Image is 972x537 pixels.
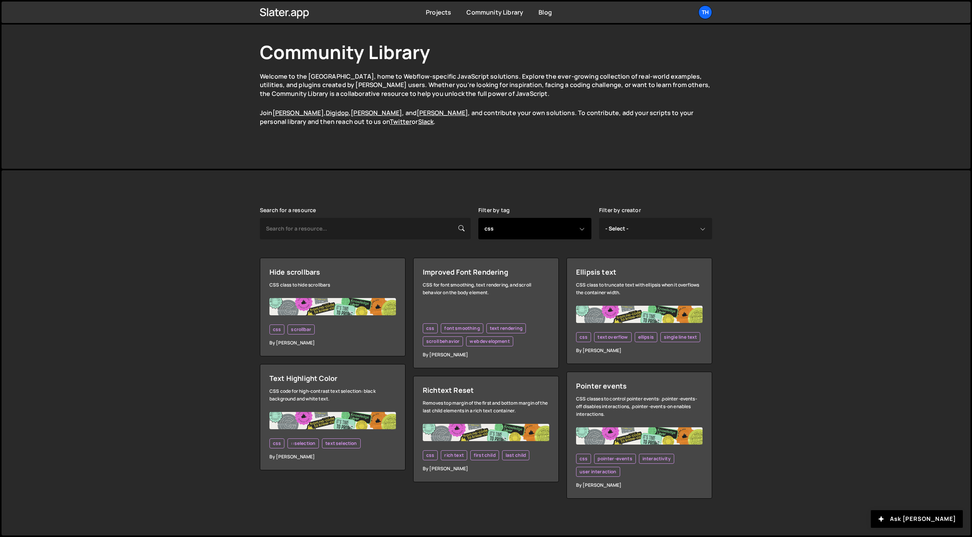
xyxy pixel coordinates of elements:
[490,325,522,331] span: text rendering
[423,465,549,473] div: By [PERSON_NAME]
[576,481,703,489] div: By [PERSON_NAME]
[351,109,402,117] a: [PERSON_NAME]
[698,5,712,19] a: th
[466,8,523,16] a: Community Library
[423,267,549,277] div: Improved Font Rendering
[506,452,526,458] span: last child
[269,412,396,429] img: Frame%20482.jpg
[273,440,281,446] span: css
[423,385,549,395] div: Richtext Reset
[871,510,963,528] button: Ask [PERSON_NAME]
[664,334,697,340] span: single line text
[418,117,434,126] a: Slack
[580,334,588,340] span: css
[539,8,552,16] a: Blog
[291,326,311,333] span: scrollbar
[291,440,315,446] span: ::selection
[260,218,471,239] input: Search for a resource...
[426,452,434,458] span: css
[260,109,712,126] p: Join , , , and , and contribute your own solutions. To contribute, add your scripts to your perso...
[269,281,396,289] div: CSS class to hide scrollbars
[638,334,654,340] span: ellipsis
[260,207,316,213] label: Search for a resource
[576,281,703,297] div: CSS class to truncate text with ellipsis when it overflows the container width.
[566,258,712,364] a: Ellipsis text CSS class to truncate text with ellipsis when it overflows the container width. css...
[478,207,510,213] label: Filter by tag
[269,339,396,347] div: By [PERSON_NAME]
[426,8,451,16] a: Projects
[580,469,617,475] span: user interaction
[566,372,712,499] a: Pointer events CSS classes to control pointer events: .pointer-events-off disables interactions, ...
[642,456,671,462] span: interactivity
[426,338,460,344] span: scroll behavior
[260,40,712,64] h1: Community Library
[423,351,549,359] div: By [PERSON_NAME]
[474,452,496,458] span: first child
[260,72,712,98] p: Welcome to the [GEOGRAPHIC_DATA], home to Webflow-specific JavaScript solutions. Explore the ever...
[598,456,632,462] span: pointer-events
[273,326,281,333] span: css
[260,258,406,356] a: Hide scrollbars CSS class to hide scrollbars css scrollbar By [PERSON_NAME]
[423,424,549,441] img: Frame%20482.jpg
[390,117,412,126] a: Twitter
[326,109,349,117] a: Digidop
[444,325,479,331] span: font smoothing
[413,376,559,482] a: Richtext Reset Removes top margin of the first and bottom margin of the last child elements in a ...
[599,207,641,213] label: Filter by creator
[576,427,703,445] img: Frame%20482.jpg
[426,325,434,331] span: css
[576,267,703,277] div: Ellipsis text
[576,347,703,354] div: By [PERSON_NAME]
[423,399,549,415] div: Removes top margin of the first and bottom margin of the last child elements in a rich text conta...
[413,258,559,368] a: Improved Font Rendering CSS for font smoothing, text rendering, and scroll behavior on the body e...
[269,298,396,315] img: Frame%20482.jpg
[417,109,468,117] a: [PERSON_NAME]
[269,267,396,277] div: Hide scrollbars
[260,364,406,470] a: Text Highlight Color CSS code for high-contrast text selection: black background and white text. ...
[269,453,396,461] div: By [PERSON_NAME]
[580,456,588,462] span: css
[576,306,703,323] img: Frame%20482.jpg
[576,395,703,418] div: CSS classes to control pointer events: .pointer-events-off disables interactions, .pointer-events...
[576,381,703,390] div: Pointer events
[423,281,549,297] div: CSS for font smoothing, text rendering, and scroll behavior on the body element.
[325,440,357,446] span: text selection
[273,109,324,117] a: [PERSON_NAME]
[269,374,396,383] div: Text Highlight Color
[470,338,509,344] span: web development
[598,334,628,340] span: text overflow
[269,387,396,403] div: CSS code for high-contrast text selection: black background and white text.
[444,452,463,458] span: rich text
